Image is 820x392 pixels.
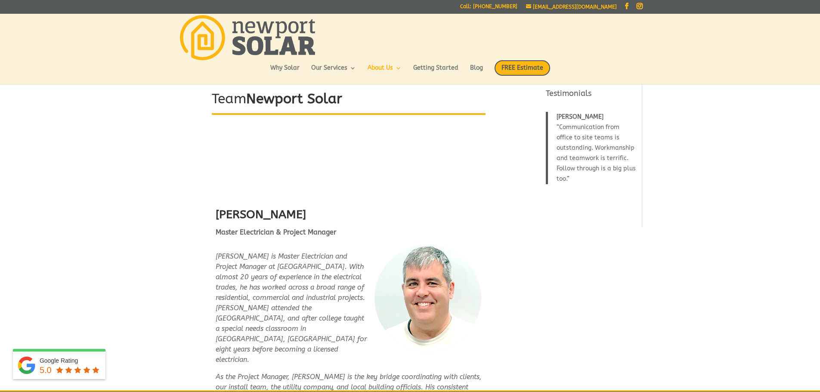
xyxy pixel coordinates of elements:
[216,228,336,236] strong: Master Electrician & Project Manager
[526,4,617,10] a: [EMAIL_ADDRESS][DOMAIN_NAME]
[413,65,458,80] a: Getting Started
[546,88,637,103] h4: Testimonials
[212,90,486,113] h1: Team
[216,252,367,364] em: [PERSON_NAME] is Master Electrician and Project Manager at [GEOGRAPHIC_DATA]. With almost 20 year...
[40,365,52,375] span: 5.0
[311,65,356,80] a: Our Services
[374,244,482,352] img: Mark Cordeiro - Newport Solar
[368,65,402,80] a: About Us
[246,91,342,107] strong: Newport Solar
[216,207,306,221] strong: [PERSON_NAME]
[180,15,315,60] img: Newport Solar | Solar Energy Optimized.
[270,65,300,80] a: Why Solar
[495,60,550,76] span: FREE Estimate
[470,65,483,80] a: Blog
[557,113,603,120] span: [PERSON_NAME]
[460,4,517,13] a: Call: [PHONE_NUMBER]
[495,60,550,84] a: FREE Estimate
[40,356,101,365] div: Google Rating
[546,112,637,184] blockquote: Communication from office to site teams is outstanding. Workmanship and teamwork is terrific. Fol...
